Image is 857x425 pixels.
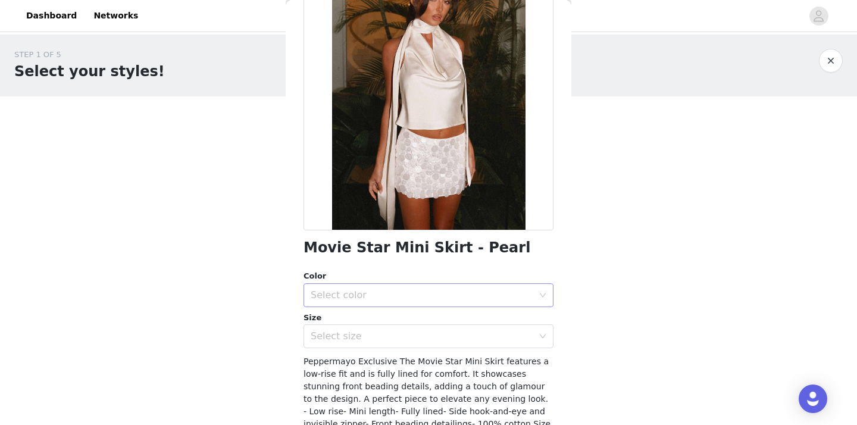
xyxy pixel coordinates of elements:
[14,49,165,61] div: STEP 1 OF 5
[304,312,553,324] div: Size
[14,61,165,82] h1: Select your styles!
[799,385,827,413] div: Open Intercom Messenger
[539,292,546,300] i: icon: down
[304,240,530,256] h1: Movie Star Mini Skirt - Pearl
[311,330,533,342] div: Select size
[304,270,553,282] div: Color
[86,2,145,29] a: Networks
[311,289,533,301] div: Select color
[19,2,84,29] a: Dashboard
[539,333,546,341] i: icon: down
[813,7,824,26] div: avatar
